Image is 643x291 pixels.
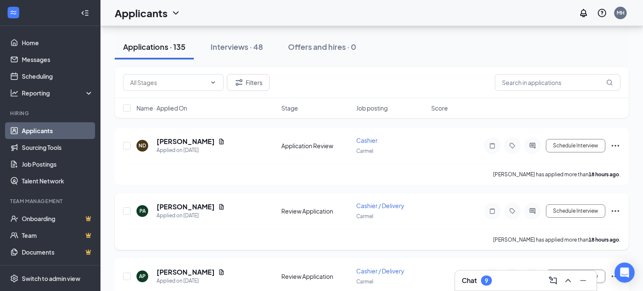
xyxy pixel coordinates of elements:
[22,122,93,139] a: Applicants
[610,271,620,281] svg: Ellipses
[617,9,625,16] div: MH
[356,267,404,275] span: Cashier / Delivery
[22,51,93,68] a: Messages
[22,34,93,51] a: Home
[281,272,351,281] div: Review Application
[493,236,620,243] p: [PERSON_NAME] has applied more than .
[431,104,448,112] span: Score
[22,244,93,260] a: DocumentsCrown
[22,173,93,189] a: Talent Network
[546,139,605,152] button: Schedule Interview
[578,276,588,286] svg: Minimize
[527,142,538,149] svg: ActiveChat
[218,269,225,276] svg: Document
[22,227,93,244] a: TeamCrown
[10,89,18,97] svg: Analysis
[211,41,263,52] div: Interviews · 48
[356,104,388,112] span: Job posting
[171,8,181,18] svg: ChevronDown
[579,8,589,18] svg: Notifications
[546,270,605,283] button: Schedule Interview
[507,208,517,214] svg: Tag
[487,142,497,149] svg: Note
[281,104,298,112] span: Stage
[9,8,18,17] svg: WorkstreamLogo
[356,278,373,285] span: Carmel
[22,210,93,227] a: OnboardingCrown
[281,142,351,150] div: Application Review
[10,198,92,205] div: Team Management
[218,138,225,145] svg: Document
[22,156,93,173] a: Job Postings
[157,211,225,220] div: Applied on [DATE]
[493,171,620,178] p: [PERSON_NAME] has applied more than .
[81,9,89,17] svg: Collapse
[22,68,93,85] a: Scheduling
[589,171,619,178] b: 18 hours ago
[218,203,225,210] svg: Document
[462,276,477,285] h3: Chat
[563,276,573,286] svg: ChevronUp
[281,207,351,215] div: Review Application
[157,137,215,146] h5: [PERSON_NAME]
[139,142,146,149] div: ND
[139,273,146,280] div: AP
[157,202,215,211] h5: [PERSON_NAME]
[130,78,206,87] input: All Stages
[22,274,80,283] div: Switch to admin view
[123,41,185,52] div: Applications · 135
[10,274,18,283] svg: Settings
[227,74,270,91] button: Filter Filters
[356,148,373,154] span: Carmel
[546,274,560,287] button: ComposeMessage
[576,274,590,287] button: Minimize
[22,89,94,97] div: Reporting
[597,8,607,18] svg: QuestionInfo
[546,204,605,218] button: Schedule Interview
[234,77,244,88] svg: Filter
[589,237,619,243] b: 18 hours ago
[22,139,93,156] a: Sourcing Tools
[610,206,620,216] svg: Ellipses
[10,110,92,117] div: Hiring
[527,208,538,214] svg: ActiveChat
[606,79,613,86] svg: MagnifyingGlass
[22,260,93,277] a: SurveysCrown
[487,208,497,214] svg: Note
[507,142,517,149] svg: Tag
[210,79,216,86] svg: ChevronDown
[356,136,378,144] span: Cashier
[157,146,225,155] div: Applied on [DATE]
[157,277,225,285] div: Applied on [DATE]
[485,277,488,284] div: 9
[136,104,187,112] span: Name · Applied On
[495,74,620,91] input: Search in applications
[356,202,404,209] span: Cashier / Delivery
[561,274,575,287] button: ChevronUp
[548,276,558,286] svg: ComposeMessage
[356,213,373,219] span: Carmel
[615,263,635,283] div: Open Intercom Messenger
[288,41,356,52] div: Offers and hires · 0
[139,207,146,214] div: PA
[115,6,167,20] h1: Applicants
[157,268,215,277] h5: [PERSON_NAME]
[610,141,620,151] svg: Ellipses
